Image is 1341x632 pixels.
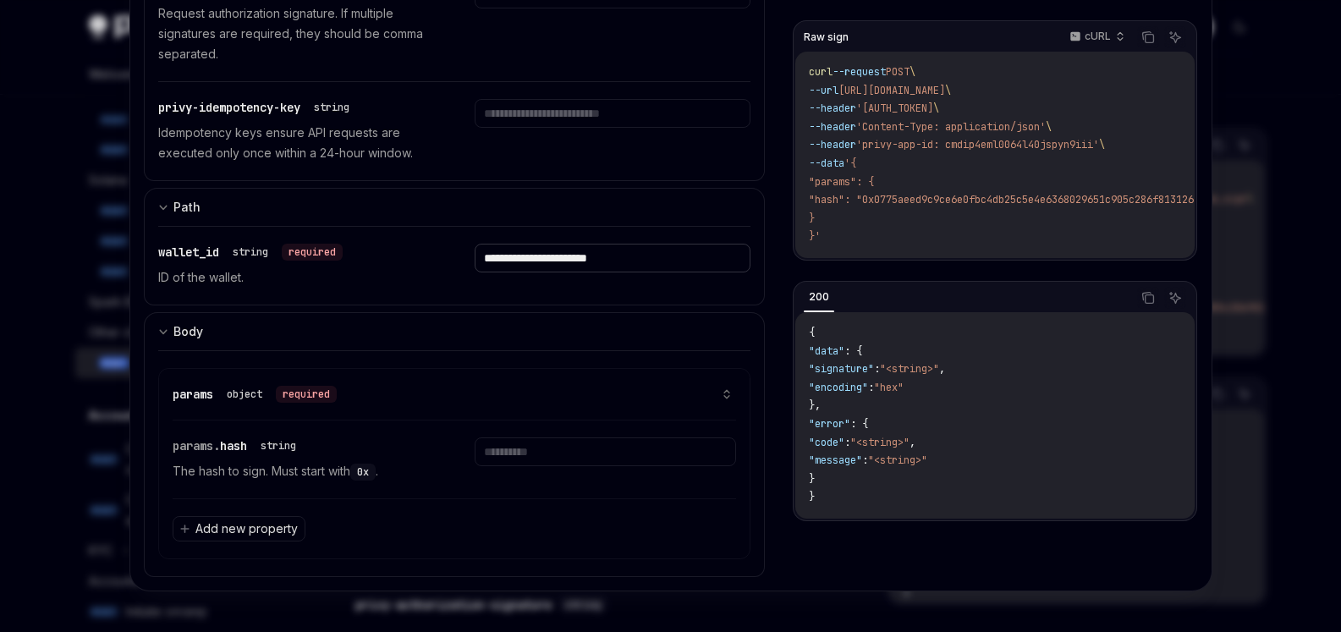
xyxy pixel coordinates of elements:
div: string [314,101,349,114]
p: Request authorization signature. If multiple signatures are required, they should be comma separa... [158,3,434,64]
span: "data" [809,344,844,358]
span: privy-idempotency-key [158,100,300,115]
span: \ [910,65,915,79]
span: } [809,212,815,225]
div: 200 [804,287,834,307]
button: cURL [1060,23,1132,52]
span: : [874,362,880,376]
span: "signature" [809,362,874,376]
span: hash [220,438,247,453]
p: cURL [1085,30,1111,43]
span: "encoding" [809,381,868,394]
span: POST [886,65,910,79]
span: : { [844,344,862,358]
span: "error" [809,417,850,431]
div: Body [173,321,203,342]
span: "<string>" [880,362,939,376]
p: Idempotency keys ensure API requests are executed only once within a 24-hour window. [158,123,434,163]
span: } [809,472,815,486]
p: The hash to sign. Must start with . [173,461,434,481]
span: --header [809,120,856,134]
span: params [173,387,213,402]
span: --request [833,65,886,79]
span: , [939,362,945,376]
button: Copy the contents from the code block [1137,287,1159,309]
div: params [173,386,337,403]
span: "<string>" [850,436,910,449]
div: object [227,387,262,401]
div: string [233,245,268,259]
div: required [276,386,337,403]
span: : [868,381,874,394]
span: "hex" [874,381,904,394]
span: [URL][DOMAIN_NAME] [838,84,945,97]
div: wallet_id [158,244,343,261]
span: --header [809,138,856,151]
span: Add new property [195,520,298,537]
span: : [844,436,850,449]
span: { [809,326,815,339]
div: string [261,439,296,453]
button: Copy the contents from the code block [1137,26,1159,48]
span: : [862,453,868,467]
button: Ask AI [1164,287,1186,309]
p: ID of the wallet. [158,267,434,288]
span: --header [809,102,856,115]
span: 'Content-Type: application/json' [856,120,1046,134]
span: "code" [809,436,844,449]
span: curl [809,65,833,79]
span: "<string>" [868,453,927,467]
span: : { [850,417,868,431]
button: expand input section [144,312,766,350]
span: params. [173,438,220,453]
span: Raw sign [804,30,849,44]
button: Ask AI [1164,26,1186,48]
div: params.hash [173,437,303,454]
span: '[AUTH_TOKEN] [856,102,933,115]
span: \ [1099,138,1105,151]
span: '{ [844,157,856,170]
span: --data [809,157,844,170]
span: 'privy-app-id: cmdip4eml0064l40jspyn9iii' [856,138,1099,151]
button: expand input section [144,188,766,226]
div: required [282,244,343,261]
span: --url [809,84,838,97]
div: Path [173,197,201,217]
span: }' [809,229,821,243]
span: "params": { [809,175,874,189]
span: }, [809,398,821,412]
span: \ [945,84,951,97]
span: "message" [809,453,862,467]
span: , [910,436,915,449]
span: \ [933,102,939,115]
div: privy-idempotency-key [158,99,356,116]
span: \ [1046,120,1052,134]
span: wallet_id [158,245,219,260]
span: "hash": "0x0775aeed9c9ce6e0fbc4db25c5e4e6368029651c905c286f813126a09025a21e" [809,193,1259,206]
span: 0x [357,465,369,479]
span: } [809,490,815,503]
button: Add new property [173,516,305,541]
